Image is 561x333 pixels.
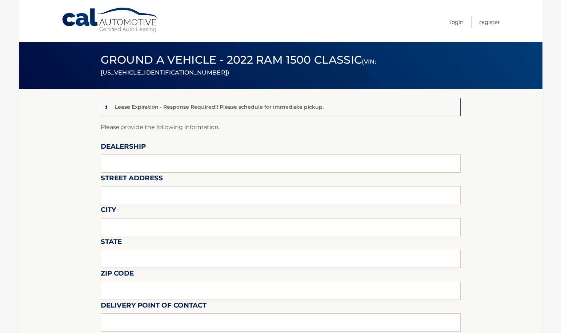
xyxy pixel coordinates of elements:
span: Ground a Vehicle - 2022 Ram 1500 Classic [101,53,376,77]
label: Delivery Point of Contact [101,300,207,313]
a: Register [479,16,500,28]
label: City [101,204,116,218]
p: Lease Expiration - Response Required!! Please schedule for immediate pickup. [115,104,324,110]
label: Zip Code [101,268,134,281]
a: Cal Automotive [61,7,160,33]
label: Street Address [101,173,163,186]
a: Login [450,16,464,28]
label: Dealership [101,141,146,155]
label: State [101,236,122,250]
p: Please provide the following information. [101,122,461,132]
small: (VIN: [US_VEHICLE_IDENTIFICATION_NUMBER]) [101,58,376,76]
